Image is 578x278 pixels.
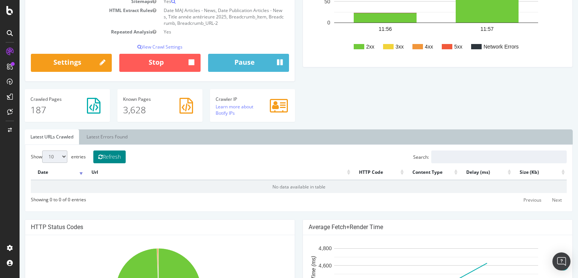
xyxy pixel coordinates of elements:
[140,6,269,27] td: Date MAJ Articles - News, Date Publication Articles - News, Title année antérieure 2025, Breadcru...
[196,97,270,102] h4: Crawler IP
[11,193,67,203] div: Showing 0 to 0 of 0 entries
[140,27,269,36] td: Yes
[11,103,85,116] p: 187
[386,165,440,180] th: Content Type: activate to sort column ascending
[412,150,547,163] input: Search:
[461,26,474,32] text: 11:57
[11,27,140,36] td: Repeated Analysis
[499,194,527,206] a: Previous
[440,165,494,180] th: Delay (ms): activate to sort column ascending
[299,245,312,251] text: 4,800
[65,165,333,180] th: Url: activate to sort column ascending
[464,44,499,50] text: Network Errors
[11,223,269,231] h4: HTTP Status Codes
[74,150,106,163] button: Refresh
[552,252,570,270] div: Open Intercom Messenger
[405,44,414,50] text: 4xx
[189,54,269,72] button: Pause
[23,150,48,163] select: Showentries
[359,26,372,32] text: 11:56
[103,103,177,116] p: 3,628
[5,129,59,144] a: Latest URLs Crawled
[11,6,140,27] td: HTML Extract Rules
[435,44,443,50] text: 5xx
[289,223,547,231] h4: Average Fetch+Render Time
[308,20,311,26] text: 0
[333,165,386,180] th: HTTP Code: activate to sort column ascending
[11,165,65,180] th: Date: activate to sort column ascending
[11,97,85,102] h4: Pages Crawled
[299,263,312,269] text: 4,600
[11,44,269,50] p: View Crawl Settings
[528,194,547,206] a: Next
[100,54,181,72] button: Stop
[11,150,66,163] label: Show entries
[196,103,234,116] a: Learn more about Botify IPs
[11,54,92,72] a: Settings
[61,129,114,144] a: Latest Errors Found
[376,44,384,50] text: 3xx
[493,165,547,180] th: Size (Kb): activate to sort column ascending
[394,150,547,163] label: Search:
[11,180,547,193] td: No data available in table
[347,44,355,50] text: 2xx
[103,97,177,102] h4: Pages Known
